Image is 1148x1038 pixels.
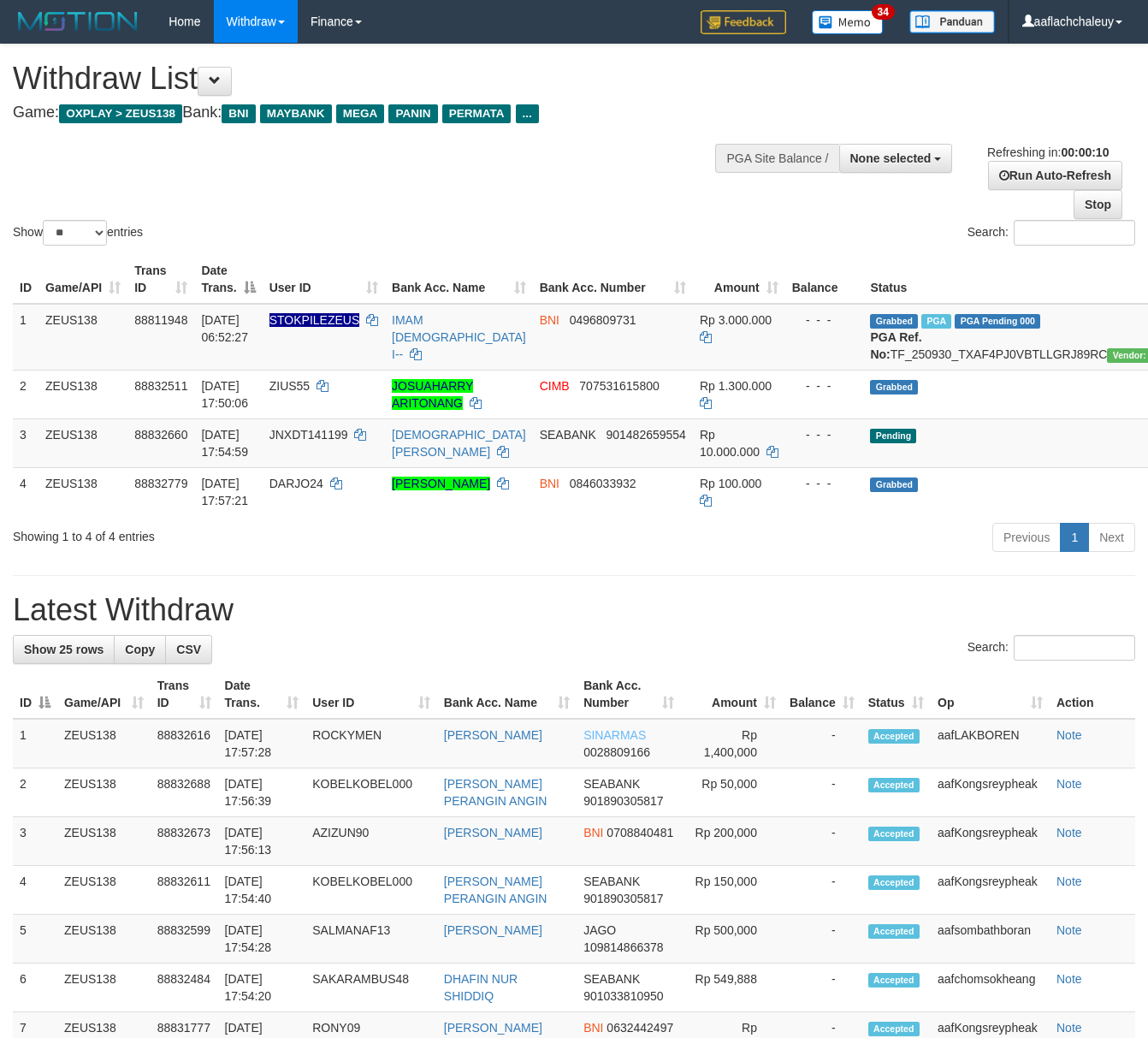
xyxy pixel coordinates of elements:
a: Note [1056,875,1082,888]
div: - - - [792,377,857,394]
th: Trans ID: activate to sort column ascending [151,670,218,719]
img: MOTION_logo.png [13,9,143,34]
td: ZEUS138 [57,768,151,817]
span: Copy 0028809166 to clipboard [583,745,650,759]
a: [PERSON_NAME] PERANGIN ANGIN [444,875,547,905]
td: 6 [13,964,57,1012]
td: 4 [13,866,57,915]
td: SALMANAF13 [305,915,437,964]
strong: 00:00:10 [1061,145,1109,159]
span: JNXDT141199 [269,428,348,442]
th: Game/API: activate to sort column ascending [57,670,151,719]
a: Copy [114,635,166,664]
div: - - - [792,426,857,443]
div: - - - [792,475,857,492]
td: [DATE] 17:56:13 [218,817,306,866]
span: 88832511 [134,379,187,393]
th: Amount: activate to sort column ascending [693,255,785,304]
span: SEABANK [583,777,640,791]
td: 88832688 [151,768,218,817]
span: Accepted [868,875,920,890]
a: Note [1056,972,1082,986]
a: [DEMOGRAPHIC_DATA][PERSON_NAME] [392,428,526,459]
td: [DATE] 17:56:39 [218,768,306,817]
span: ... [516,104,539,123]
a: Run Auto-Refresh [988,161,1122,190]
span: Marked by aafsreyleap [921,314,951,329]
span: Grabbed [870,477,918,492]
span: BNI [222,104,255,123]
span: SEABANK [583,875,640,888]
a: Stop [1074,190,1122,219]
span: Rp 10.000.000 [700,428,760,459]
span: 88832779 [134,477,187,490]
td: KOBELKOBEL000 [305,866,437,915]
select: Showentries [43,220,107,246]
td: - [783,915,861,964]
a: CSV [165,635,212,664]
th: Balance: activate to sort column ascending [783,670,861,719]
td: - [783,964,861,1012]
a: Note [1056,728,1082,742]
td: [DATE] 17:54:40 [218,866,306,915]
td: Rp 500,000 [681,915,783,964]
a: [PERSON_NAME] PERANGIN ANGIN [444,777,547,808]
a: [PERSON_NAME] [392,477,490,490]
span: Accepted [868,1022,920,1036]
span: Accepted [868,973,920,988]
span: Rp 1.300.000 [700,379,772,393]
span: Rp 100.000 [700,477,761,490]
th: User ID: activate to sort column ascending [305,670,437,719]
th: Balance [785,255,864,304]
a: Previous [992,523,1061,552]
td: 88832611 [151,866,218,915]
span: Pending [870,429,916,443]
span: Copy 0846033932 to clipboard [570,477,636,490]
div: Showing 1 to 4 of 4 entries [13,521,465,545]
th: Action [1050,670,1135,719]
h1: Latest Withdraw [13,593,1135,627]
td: [DATE] 17:57:28 [218,719,306,768]
td: 2 [13,370,38,418]
a: Note [1056,826,1082,839]
th: Bank Acc. Number: activate to sort column ascending [577,670,680,719]
span: Accepted [868,729,920,744]
td: ZEUS138 [38,467,127,516]
td: 1 [13,304,38,371]
a: Note [1056,1021,1082,1035]
span: Show 25 rows [24,643,104,656]
span: OXPLAY > ZEUS138 [59,104,182,123]
td: ZEUS138 [57,817,151,866]
input: Search: [1014,635,1135,661]
td: aafKongsreypheak [931,866,1050,915]
span: [DATE] 17:57:21 [201,477,248,507]
td: - [783,817,861,866]
td: aafsombathboran [931,915,1050,964]
td: 5 [13,915,57,964]
td: 3 [13,817,57,866]
b: PGA Ref. No: [870,330,921,361]
span: [DATE] 17:54:59 [201,428,248,459]
td: aafKongsreypheak [931,817,1050,866]
span: Copy 0632442497 to clipboard [607,1021,673,1035]
a: DHAFIN NUR SHIDDIQ [444,972,518,1003]
td: ZEUS138 [57,915,151,964]
td: aafLAKBOREN [931,719,1050,768]
span: BNI [583,826,603,839]
td: 88832616 [151,719,218,768]
td: Rp 200,000 [681,817,783,866]
th: Bank Acc. Name: activate to sort column ascending [437,670,577,719]
span: PANIN [388,104,437,123]
th: Bank Acc. Number: activate to sort column ascending [533,255,693,304]
td: ZEUS138 [57,964,151,1012]
td: - [783,768,861,817]
button: None selected [839,144,953,173]
a: 1 [1060,523,1089,552]
th: Status: activate to sort column ascending [861,670,931,719]
td: 88832673 [151,817,218,866]
td: Rp 549,888 [681,964,783,1012]
a: Note [1056,777,1082,791]
td: 1 [13,719,57,768]
span: BNI [540,477,559,490]
td: aafKongsreypheak [931,768,1050,817]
